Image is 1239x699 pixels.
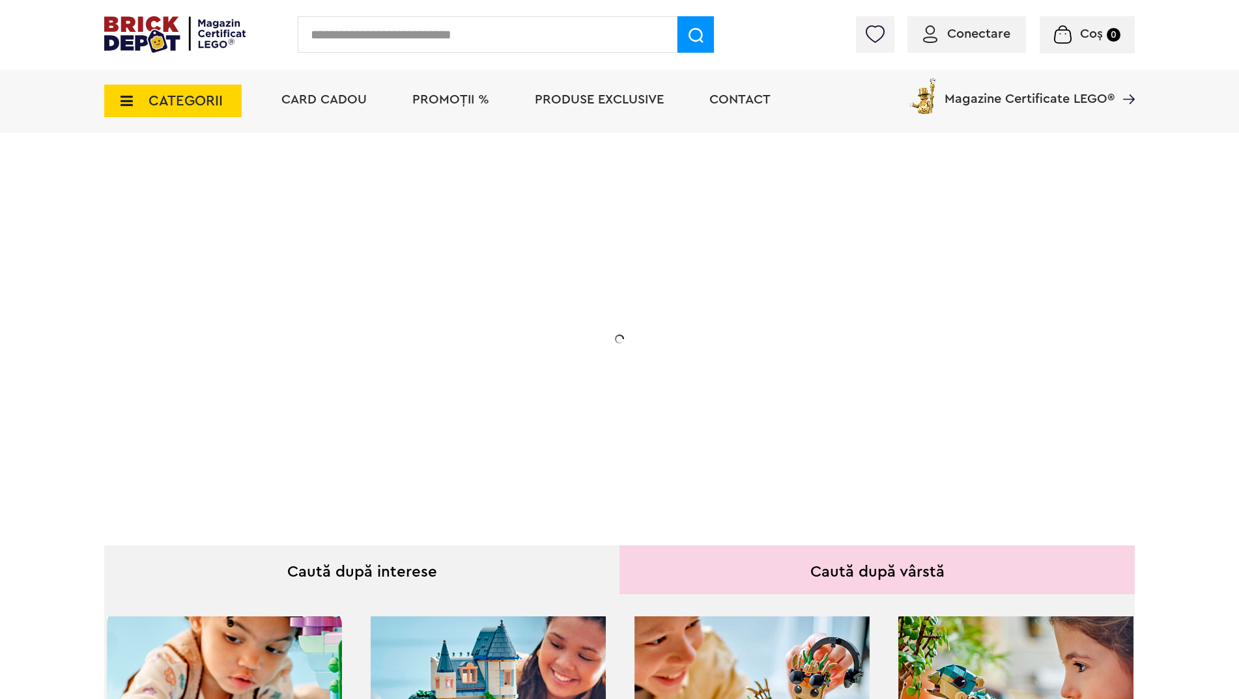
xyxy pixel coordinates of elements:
[281,93,367,106] a: Card Cadou
[945,75,1115,105] span: Magazine Certificate LEGO®
[923,27,1010,40] a: Conectare
[1080,27,1103,40] span: Coș
[197,262,457,309] h1: 20% Reducere!
[709,93,771,106] a: Contact
[1115,75,1135,89] a: Magazine Certificate LEGO®
[104,545,619,594] div: Caută după interese
[197,406,457,422] div: Explorează
[947,27,1010,40] span: Conectare
[535,93,664,106] a: Produse exclusive
[197,322,457,377] h2: La două seturi LEGO de adulți achiziționate din selecție! În perioada 12 - [DATE]!
[412,93,489,106] a: PROMOȚII %
[149,94,223,108] span: CATEGORII
[619,545,1135,594] div: Caută după vârstă
[1107,28,1120,42] small: 0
